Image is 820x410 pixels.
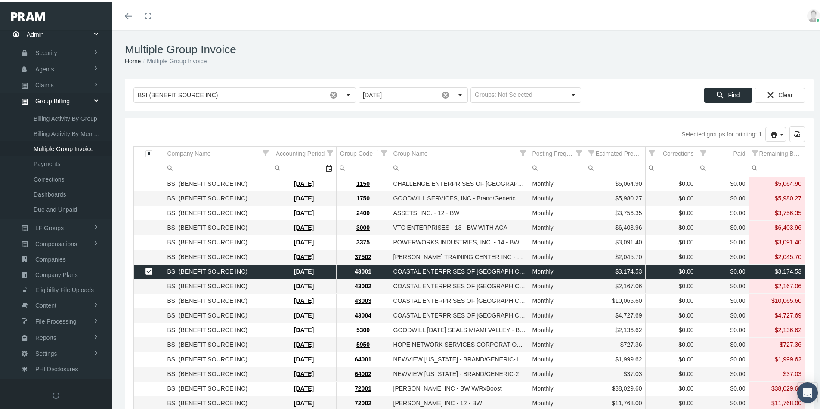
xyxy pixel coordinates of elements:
div: $2,167.06 [752,281,802,289]
a: [DATE] [294,398,314,405]
div: $0.00 [700,339,746,347]
span: Eligibility File Uploads [35,281,94,296]
div: $0.00 [700,368,746,376]
a: 64001 [355,354,371,361]
td: Monthly [529,380,585,395]
td: Column Corrections [645,145,697,160]
div: Company Name [167,148,211,156]
a: 2400 [356,208,370,215]
input: Filter cell [749,160,805,174]
td: Filter cell [164,160,272,174]
td: VTC ENTERPRISES - 13 - BW WITH ACA [390,219,529,234]
td: GOODWILL EASTER SEALS MIAMI VALLEY - BRAND/GENERIC+ACA [390,321,529,336]
span: Show filter options for column 'Posting Frequency' [576,148,582,154]
div: $5,980.27 [588,193,642,201]
div: $0.00 [649,207,694,216]
div: $0.00 [649,310,694,318]
a: 72002 [355,398,371,405]
td: ASSETS, INC. - 12 - BW [390,204,529,219]
td: GOODWILL SERVICES, INC - Brand/Generic [390,190,529,204]
td: Column Company Name [164,145,272,160]
div: $0.00 [700,295,746,303]
div: Print Multiple Group Invoice [765,125,786,140]
span: Show filter options for column 'Group Name' [520,148,526,154]
a: [DATE] [294,325,314,332]
td: BSI (BENEFIT SOURCE INC) [164,395,272,409]
a: [DATE] [294,383,314,390]
a: [DATE] [294,237,314,244]
div: $0.00 [700,383,746,391]
span: Payments [34,155,60,170]
a: [DATE] [294,252,314,259]
span: Show filter options for column 'Remaining Balance' [752,148,758,154]
td: POWERWORKS INDUSTRIES, INC. - 14 - BW [390,234,529,248]
td: Column Paid [697,145,749,160]
div: $0.00 [700,178,746,186]
a: 3375 [356,237,370,244]
td: DALE ROGERS TRAINING CENTER INC - 13 - BW [390,248,529,263]
span: File Processing [35,312,77,327]
div: $3,091.40 [588,237,642,245]
div: $0.00 [700,207,746,216]
div: $0.00 [649,193,694,201]
td: BSI (BENEFIT SOURCE INC) [164,321,272,336]
span: Dashboards [34,185,66,200]
span: Admin [27,25,44,41]
td: Filter cell [645,160,697,174]
div: $10,065.60 [588,295,642,303]
div: $11,768.00 [752,398,802,406]
a: Home [125,56,141,63]
div: Paid [733,148,745,156]
a: 43003 [355,296,371,302]
div: $0.00 [700,354,746,362]
div: $6,403.96 [588,222,642,230]
div: $3,756.35 [752,207,802,216]
td: Monthly [529,292,585,307]
a: 43002 [355,281,371,288]
td: Column Accounting Period [272,145,336,160]
a: 43004 [355,310,371,317]
div: $1,999.62 [752,354,802,362]
a: 1150 [356,179,370,185]
td: BSI (BENEFIT SOURCE INC) [164,292,272,307]
input: Filter cell [529,160,585,174]
span: Multiple Group Invoice [34,140,93,154]
td: Filter cell [390,160,529,174]
td: Monthly [529,219,585,234]
td: Monthly [529,336,585,351]
span: Claims [35,76,54,91]
div: Select [341,86,356,101]
div: $0.00 [700,237,746,245]
div: $10,065.60 [752,295,802,303]
div: $0.00 [649,339,694,347]
a: 5300 [356,325,370,332]
td: Column Remaining Balance [749,145,805,160]
div: $727.36 [588,339,642,347]
td: COASTAL ENTERPRISES OF JACKSONVILLE - BRAND/GENERIC-2 [390,277,529,292]
span: Compensations [35,235,77,250]
div: Select [566,86,581,101]
input: Filter cell [272,160,322,174]
td: Monthly [529,263,585,277]
td: BSI (BENEFIT SOURCE INC) [164,190,272,204]
div: $0.00 [700,193,746,201]
a: [DATE] [294,193,314,200]
td: Monthly [529,248,585,263]
td: BSI (BENEFIT SOURCE INC) [164,307,272,321]
div: Group Code [340,148,373,156]
span: Companies [35,250,66,265]
div: $2,136.62 [588,324,642,333]
div: $0.00 [649,266,694,274]
span: Show filter options for column 'Group Code' [381,148,387,154]
td: Monthly [529,307,585,321]
div: Select all [145,148,152,156]
td: BSI (BENEFIT SOURCE INC) [164,277,272,292]
td: HOPE NETWORK SERVICES CORPORATION - BRAND WRAP [390,336,529,351]
span: Show filter options for column 'Company Name' [263,148,269,154]
span: PHI Disclosures [35,360,78,375]
div: $37.03 [752,368,802,376]
a: [DATE] [294,208,314,215]
div: Corrections [663,148,694,156]
td: BSI (BENEFIT SOURCE INC) [164,365,272,380]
